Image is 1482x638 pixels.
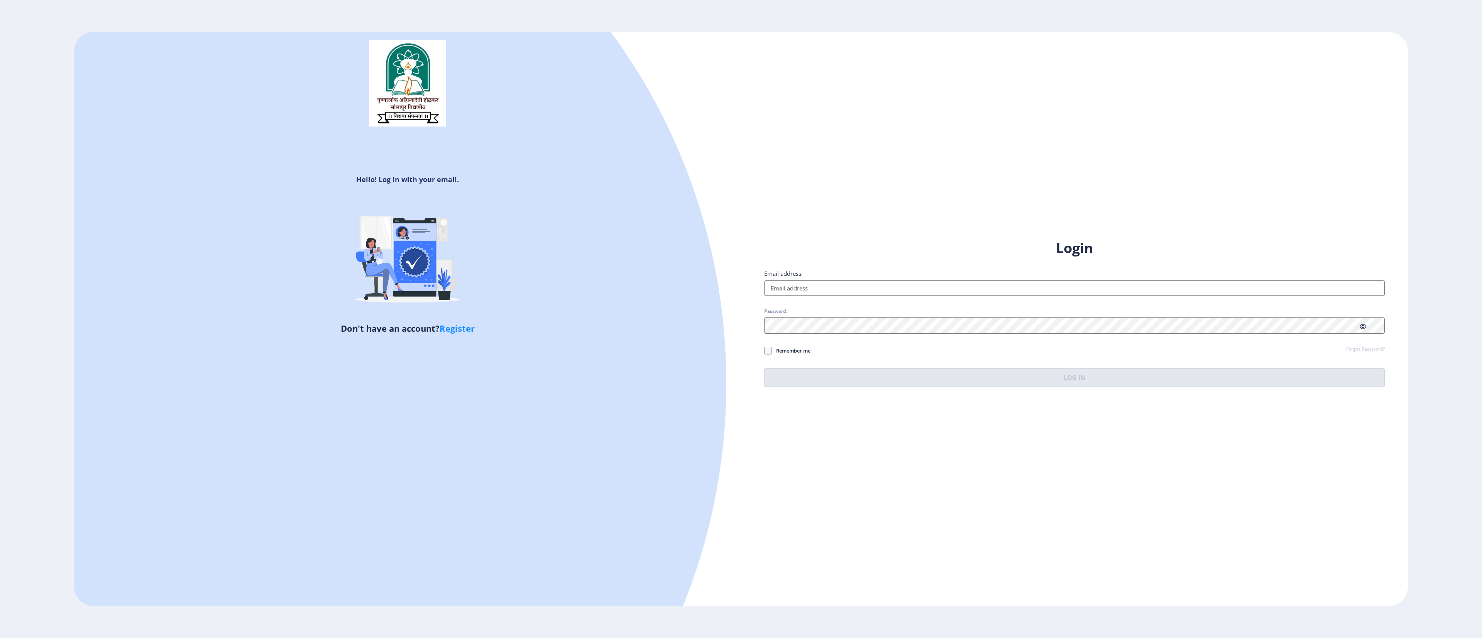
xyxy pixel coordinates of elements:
h1: Login [764,239,1385,257]
button: Log In [764,368,1385,387]
span: Remember me [772,346,810,355]
img: sulogo.png [369,40,446,127]
h5: Don't have an account? [80,322,735,334]
a: Register [440,322,475,334]
img: Verified-rafiki.svg [340,187,475,322]
label: Email address: [764,270,803,277]
label: Password: [764,308,787,314]
a: Forgot Password? [1346,346,1385,353]
input: Email address [764,280,1385,296]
